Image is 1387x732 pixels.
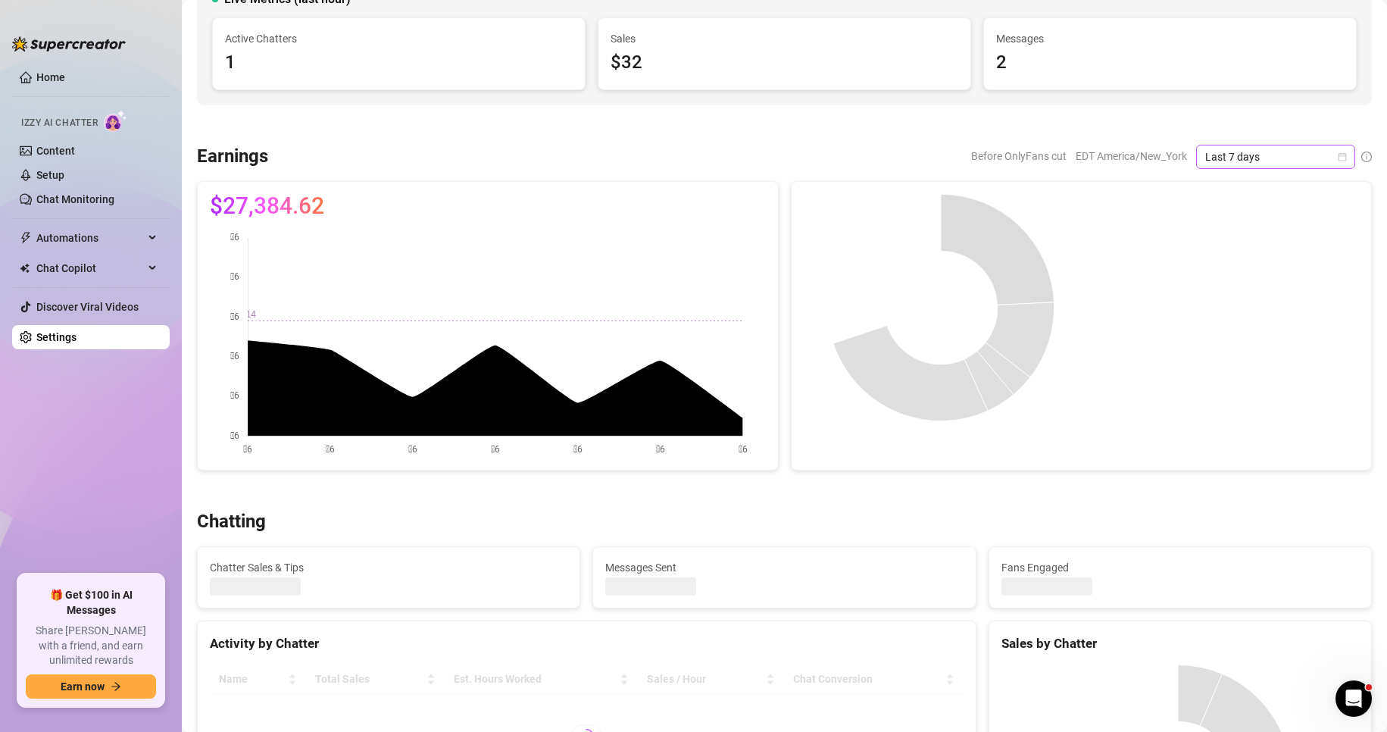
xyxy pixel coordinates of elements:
[36,193,114,205] a: Chat Monitoring
[197,145,268,169] h3: Earnings
[1338,152,1347,161] span: calendar
[111,681,121,692] span: arrow-right
[225,30,573,47] span: Active Chatters
[36,145,75,157] a: Content
[605,559,963,576] span: Messages Sent
[210,194,324,218] span: $27,384.62
[20,232,32,244] span: thunderbolt
[210,633,964,654] div: Activity by Chatter
[104,110,127,132] img: AI Chatter
[1361,152,1372,162] span: info-circle
[1001,559,1359,576] span: Fans Engaged
[21,116,98,130] span: Izzy AI Chatter
[36,169,64,181] a: Setup
[971,145,1067,167] span: Before OnlyFans cut
[36,256,144,280] span: Chat Copilot
[1076,145,1187,167] span: EDT America/New_York
[26,674,156,699] button: Earn nowarrow-right
[996,48,1344,77] div: 2
[61,680,105,693] span: Earn now
[225,48,573,77] div: 1
[197,510,266,534] h3: Chatting
[26,588,156,618] span: 🎁 Get $100 in AI Messages
[36,301,139,313] a: Discover Viral Videos
[26,624,156,668] span: Share [PERSON_NAME] with a friend, and earn unlimited rewards
[20,263,30,274] img: Chat Copilot
[12,36,126,52] img: logo-BBDzfeDw.svg
[611,48,958,77] div: $32
[210,559,567,576] span: Chatter Sales & Tips
[996,30,1344,47] span: Messages
[36,331,77,343] a: Settings
[36,71,65,83] a: Home
[36,226,144,250] span: Automations
[1335,680,1372,717] iframe: Intercom live chat
[1205,145,1346,168] span: Last 7 days
[1001,633,1359,654] div: Sales by Chatter
[611,30,958,47] span: Sales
